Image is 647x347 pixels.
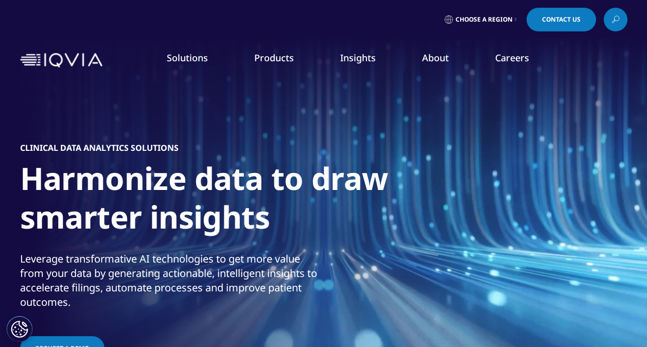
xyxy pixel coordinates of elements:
[167,51,208,64] a: Solutions
[20,143,179,153] h5: CLINICAL DATA ANALYTICS SOLUTIONS
[107,36,627,84] nav: Primary
[7,316,32,342] button: Настройки файлов cookie
[422,51,449,64] a: About
[542,16,581,23] span: Contact Us
[20,252,321,316] p: Leverage transformative AI technologies to get more value from your data by generating actionable...
[340,51,376,64] a: Insights
[254,51,294,64] a: Products
[495,51,529,64] a: Careers
[20,159,406,242] h1: Harmonize data to draw smarter insights
[527,8,596,31] a: Contact Us
[456,15,513,24] span: Choose a Region
[20,53,102,68] img: IQVIA Healthcare Information Technology and Pharma Clinical Research Company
